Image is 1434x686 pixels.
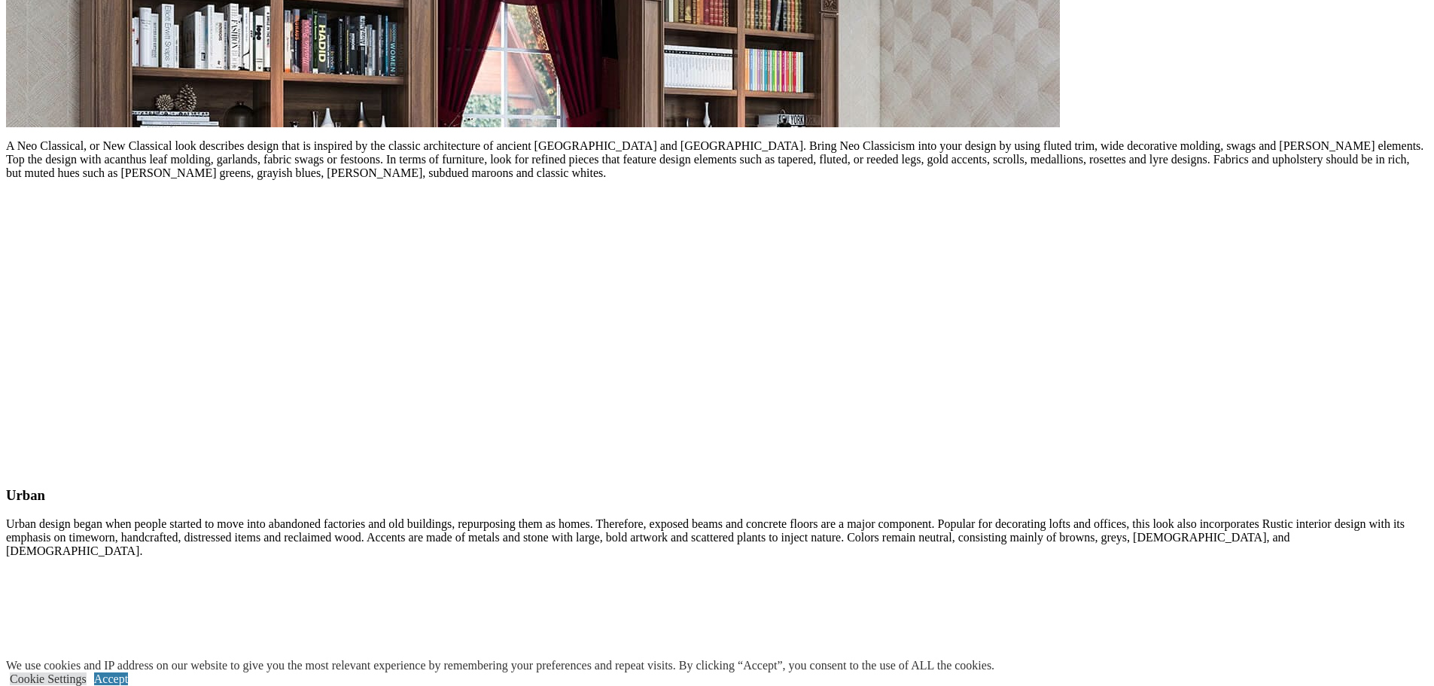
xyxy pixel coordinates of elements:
[6,139,1428,180] p: A Neo Classical, or New Classical look describes design that is inspired by the classic architect...
[10,672,87,685] a: Cookie Settings
[6,487,1428,504] h3: Urban
[6,659,994,672] div: We use cookies and IP address on our website to give you the most relevant experience by remember...
[94,672,128,685] a: Accept
[6,517,1428,558] p: Urban design began when people started to move into abandoned factories and old buildings, repurp...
